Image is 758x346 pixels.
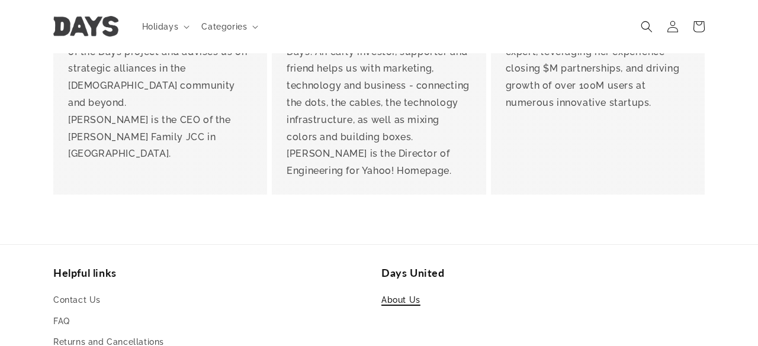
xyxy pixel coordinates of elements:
a: About Us [381,293,420,311]
h2: Days United [381,266,705,280]
img: Days United [53,17,118,37]
span: Categories [201,21,247,32]
div: Ravit is our marketing and growth expert, leveraging her experience closing $M partnerships, and ... [506,27,690,112]
p: [PERSON_NAME] is an early supporter of the Days project and advises us on strategic alliances in ... [68,27,252,112]
summary: Holidays [135,14,195,39]
a: FAQ [53,311,70,332]
p: [PERSON_NAME] is the Director of Engineering for Yahoo! Homepage. [287,145,471,180]
summary: Categories [194,14,263,39]
p: [PERSON_NAME] is the wind behind Days. An early investor, supporter and friend helps us with mark... [287,27,471,146]
p: [PERSON_NAME] is the CEO of the [PERSON_NAME] Family JCC in [GEOGRAPHIC_DATA]. [68,112,252,163]
span: Holidays [142,21,179,32]
a: Contact Us [53,293,101,311]
h2: Helpful links [53,266,377,280]
summary: Search [634,14,660,40]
